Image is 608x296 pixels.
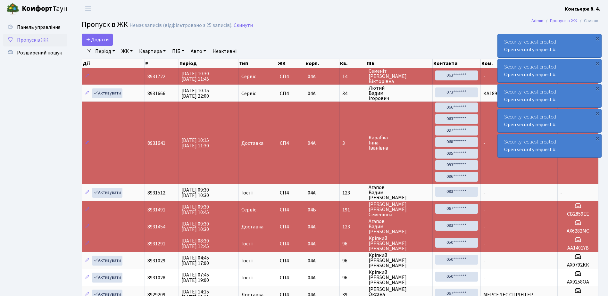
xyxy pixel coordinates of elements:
[308,189,316,196] span: 04А
[181,237,209,250] span: [DATE] 08:30 [DATE] 12:45
[280,207,302,212] span: СП4
[369,86,430,101] span: Лютий Вадим Ігорович
[504,71,556,78] a: Open security request #
[129,22,232,29] div: Немає записів (відфільтровано з 25 записів).
[366,59,433,68] th: ПІБ
[342,190,363,195] span: 123
[504,46,556,53] a: Open security request #
[17,49,62,56] span: Розширений пошук
[369,253,430,268] span: Кріпкий [PERSON_NAME] [PERSON_NAME]
[369,270,430,285] span: Кріпкий [PERSON_NAME] [PERSON_NAME]
[3,21,67,34] a: Панель управління
[498,84,601,107] div: Security request created
[483,274,485,281] span: -
[181,70,209,83] span: [DATE] 10:30 [DATE] 11:45
[560,279,596,285] h5: АХ9258ОА
[594,135,601,141] div: ×
[3,34,67,46] a: Пропуск в ЖК
[241,241,253,246] span: Гості
[280,224,302,229] span: СП4
[92,88,122,98] a: Активувати
[181,203,209,216] span: [DATE] 09:30 [DATE] 10:45
[342,74,363,79] span: 14
[369,69,430,84] span: Семеніт [PERSON_NAME] Вікторівна
[241,141,263,146] span: Доставка
[147,206,165,213] span: 8931491
[308,90,316,97] span: 04А
[308,240,316,247] span: 04А
[483,206,485,213] span: -
[565,5,600,12] b: Консьєрж б. 4.
[483,223,485,230] span: -
[369,236,430,251] span: Кріпкий [PERSON_NAME] [PERSON_NAME]
[498,134,601,157] div: Security request created
[181,220,209,233] span: [DATE] 09:30 [DATE] 10:30
[145,59,179,68] th: #
[234,22,253,29] a: Скинути
[181,87,209,100] span: [DATE] 10:15 [DATE] 22:00
[181,186,209,199] span: [DATE] 09:30 [DATE] 10:30
[342,91,363,96] span: 34
[483,240,485,247] span: -
[342,258,363,263] span: 96
[308,223,316,230] span: 04А
[342,141,363,146] span: 3
[280,275,302,280] span: СП4
[369,135,430,151] span: Карабка Інна Іванівна
[82,19,128,30] span: Пропуск в ЖК
[17,24,60,31] span: Панель управління
[483,90,506,97] span: КА1892АВ
[280,241,302,246] span: СП4
[181,271,209,284] span: [DATE] 07:45 [DATE] 19:00
[6,3,19,15] img: logo.png
[147,90,165,97] span: 8931666
[82,59,145,68] th: Дії
[137,46,168,57] a: Квартира
[93,46,118,57] a: Період
[179,59,239,68] th: Період
[594,110,601,116] div: ×
[594,60,601,66] div: ×
[22,4,67,14] span: Таун
[594,85,601,91] div: ×
[241,258,253,263] span: Гості
[181,254,209,267] span: [DATE] 04:45 [DATE] 17:00
[238,59,277,68] th: Тип
[498,59,601,82] div: Security request created
[241,224,263,229] span: Доставка
[147,189,165,196] span: 8931512
[119,46,135,57] a: ЖК
[308,73,316,80] span: 04А
[86,36,109,43] span: Додати
[170,46,187,57] a: ПІБ
[147,257,165,264] span: 8931029
[369,219,430,234] span: Агапов Вадим [PERSON_NAME]
[92,256,122,266] a: Активувати
[504,146,556,153] a: Open security request #
[483,189,485,196] span: -
[280,258,302,263] span: СП4
[17,37,48,44] span: Пропуск в ЖК
[308,140,316,147] span: 04А
[498,109,601,132] div: Security request created
[22,4,53,14] b: Комфорт
[308,257,316,264] span: 04А
[369,202,430,217] span: [PERSON_NAME] [PERSON_NAME] Семенівна
[277,59,305,68] th: ЖК
[181,137,209,149] span: [DATE] 10:15 [DATE] 11:30
[147,73,165,80] span: 8931722
[147,223,165,230] span: 8931454
[210,46,239,57] a: Неактивні
[342,224,363,229] span: 123
[280,190,302,195] span: СП4
[241,207,256,212] span: Сервіс
[369,185,430,200] span: Агапов Вадим [PERSON_NAME]
[3,46,67,59] a: Розширений пошук
[147,274,165,281] span: 8931028
[560,262,596,268] h5: АХ0792КК
[481,59,558,68] th: Ком.
[241,74,256,79] span: Сервіс
[280,91,302,96] span: СП4
[308,274,316,281] span: 04А
[560,189,562,196] span: -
